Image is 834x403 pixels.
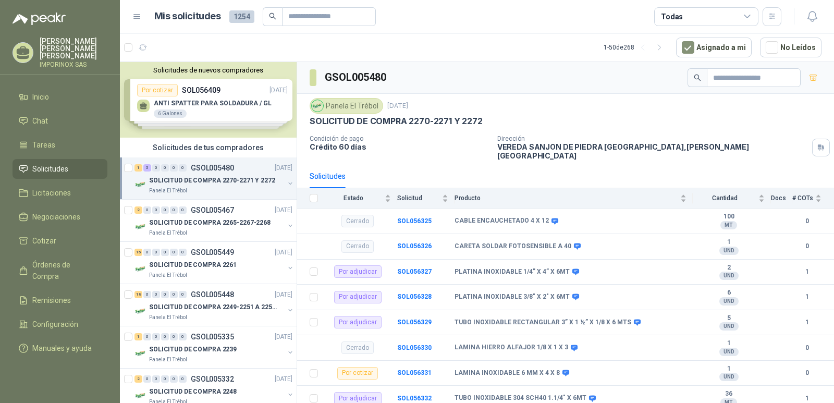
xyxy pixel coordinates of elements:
p: [DATE] [275,205,292,215]
b: 1 [792,292,821,302]
div: 0 [179,291,187,298]
b: PLATINA INOXIDABLE 1/4” X 4” X 6MT [455,268,570,276]
p: Dirección [497,135,808,142]
p: Panela El Trébol [149,187,187,195]
span: Solicitudes [32,163,68,175]
div: UND [719,297,739,306]
div: 0 [143,375,151,383]
b: 1 [792,267,821,277]
a: SOL056328 [397,293,432,300]
span: Configuración [32,319,78,330]
div: Solicitudes [310,170,346,182]
b: CARETA SOLDAR FOTOSENSIBLE A 40 [455,242,571,251]
p: GSOL005332 [191,375,234,383]
div: 0 [179,164,187,172]
a: Órdenes de Compra [13,255,107,286]
div: 0 [143,333,151,340]
span: Negociaciones [32,211,80,223]
p: [PERSON_NAME] [PERSON_NAME] [PERSON_NAME] [40,38,107,59]
div: 0 [170,375,178,383]
img: Company Logo [134,347,147,360]
div: Por adjudicar [334,291,382,303]
div: 18 [134,291,142,298]
div: UND [719,348,739,356]
p: GSOL005467 [191,206,234,214]
p: [DATE] [275,248,292,258]
p: [DATE] [387,101,408,111]
a: Tareas [13,135,107,155]
div: 0 [161,375,169,383]
div: Solicitudes de nuevos compradoresPor cotizarSOL056409[DATE] ANTI SPATTER PARA SOLDADURA / GL6 Gal... [120,62,297,138]
div: 0 [143,206,151,214]
h3: GSOL005480 [325,69,388,86]
p: Panela El Trébol [149,313,187,322]
div: Cerrado [341,341,374,354]
button: Asignado a mi [676,38,752,57]
b: TUBO INOXIDABLE RECTANGULAR 3” X 1 ½” X 1/8 X 6 MTS [455,319,631,327]
b: 36 [693,390,765,398]
div: Panela El Trébol [310,98,383,114]
p: Crédito 60 días [310,142,489,151]
a: Licitaciones [13,183,107,203]
div: 0 [161,164,169,172]
div: 0 [161,249,169,256]
div: Cerrado [341,215,374,227]
div: 0 [179,375,187,383]
th: # COTs [792,188,834,209]
img: Company Logo [312,100,323,112]
p: VEREDA SANJON DE PIEDRA [GEOGRAPHIC_DATA] , [PERSON_NAME][GEOGRAPHIC_DATA] [497,142,808,160]
div: 0 [179,249,187,256]
div: 0 [152,164,160,172]
p: GSOL005335 [191,333,234,340]
img: Company Logo [134,263,147,275]
span: Manuales y ayuda [32,343,92,354]
a: 15 0 0 0 0 0 GSOL005449[DATE] Company LogoSOLICITUD DE COMPRA 2261Panela El Trébol [134,246,295,279]
div: 5 [143,164,151,172]
b: 1 [693,238,765,247]
b: 0 [792,343,821,353]
b: TUBO INOXIDABLE 304 SCH40 1.1/4" X 6MT [455,394,586,402]
a: Inicio [13,87,107,107]
b: SOL056331 [397,369,432,376]
b: LAMINA INOXIDABLE 6 MM X 4 X 8 [455,369,560,377]
div: 0 [170,206,178,214]
div: 15 [134,249,142,256]
div: 1 [134,164,142,172]
b: 1 [693,365,765,373]
div: 0 [152,291,160,298]
a: SOL056332 [397,395,432,402]
div: 0 [143,291,151,298]
a: Configuración [13,314,107,334]
div: UND [719,272,739,280]
p: SOLICITUD DE COMPRA 2270-2271 Y 2272 [310,116,483,127]
a: 1 0 0 0 0 0 GSOL005335[DATE] Company LogoSOLICITUD DE COMPRA 2239Panela El Trébol [134,331,295,364]
p: GSOL005448 [191,291,234,298]
b: SOL056327 [397,268,432,275]
div: UND [719,247,739,255]
p: SOLICITUD DE COMPRA 2249-2251 A 2256-2258 Y 2262 [149,302,279,312]
p: [DATE] [275,332,292,342]
span: Estado [324,194,383,202]
a: Negociaciones [13,207,107,227]
span: Cotizar [32,235,56,247]
div: 1 - 50 de 268 [604,39,668,56]
div: 0 [170,164,178,172]
div: 0 [152,375,160,383]
p: Panela El Trébol [149,356,187,364]
a: SOL056330 [397,344,432,351]
b: 1 [792,317,821,327]
p: GSOL005480 [191,164,234,172]
p: IMPORINOX SAS [40,62,107,68]
b: 2 [693,264,765,272]
b: 6 [693,289,765,297]
span: Cantidad [693,194,756,202]
span: Tareas [32,139,55,151]
a: Solicitudes [13,159,107,179]
b: 0 [792,368,821,378]
b: 0 [792,241,821,251]
p: SOLICITUD DE COMPRA 2265-2267-2268 [149,218,271,228]
img: Logo peakr [13,13,66,25]
b: 0 [792,216,821,226]
div: UND [719,322,739,331]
